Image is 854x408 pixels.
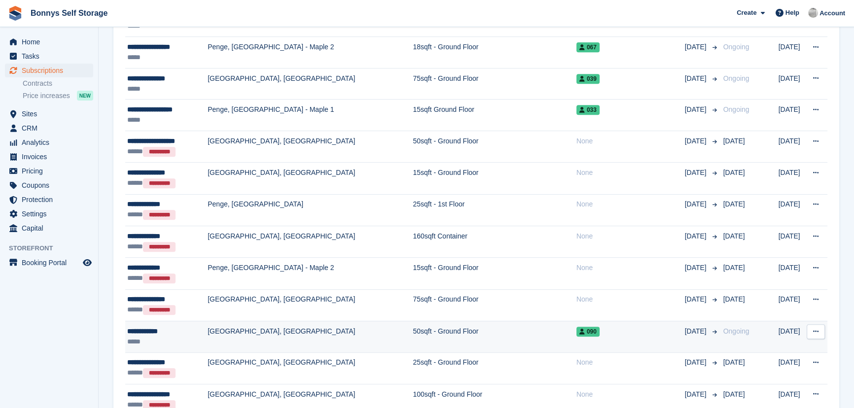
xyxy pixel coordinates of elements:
[685,389,709,400] span: [DATE]
[208,226,413,258] td: [GEOGRAPHIC_DATA], [GEOGRAPHIC_DATA]
[685,263,709,273] span: [DATE]
[779,131,807,163] td: [DATE]
[685,73,709,84] span: [DATE]
[819,8,845,18] span: Account
[785,8,799,18] span: Help
[208,37,413,68] td: Penge, [GEOGRAPHIC_DATA] - Maple 2
[779,100,807,131] td: [DATE]
[22,221,81,235] span: Capital
[685,42,709,52] span: [DATE]
[723,74,749,82] span: Ongoing
[723,169,745,176] span: [DATE]
[685,357,709,368] span: [DATE]
[723,137,745,145] span: [DATE]
[576,389,685,400] div: None
[22,64,81,77] span: Subscriptions
[23,90,93,101] a: Price increases NEW
[779,321,807,352] td: [DATE]
[5,207,93,221] a: menu
[5,193,93,206] a: menu
[723,264,745,272] span: [DATE]
[22,35,81,49] span: Home
[208,289,413,321] td: [GEOGRAPHIC_DATA], [GEOGRAPHIC_DATA]
[737,8,756,18] span: Create
[81,257,93,269] a: Preview store
[208,163,413,194] td: [GEOGRAPHIC_DATA], [GEOGRAPHIC_DATA]
[413,100,576,131] td: 15sqft Ground Floor
[576,42,600,52] span: 067
[576,231,685,241] div: None
[723,232,745,240] span: [DATE]
[22,193,81,206] span: Protection
[723,295,745,303] span: [DATE]
[413,194,576,226] td: 25sqft - 1st Floor
[5,107,93,121] a: menu
[9,243,98,253] span: Storefront
[208,194,413,226] td: Penge, [GEOGRAPHIC_DATA]
[576,327,600,337] span: 090
[413,258,576,289] td: 15sqft - Ground Floor
[413,352,576,384] td: 25sqft - Ground Floor
[723,200,745,208] span: [DATE]
[27,5,111,21] a: Bonnys Self Storage
[23,79,93,88] a: Contracts
[723,43,749,51] span: Ongoing
[723,327,749,335] span: Ongoing
[22,256,81,270] span: Booking Portal
[685,326,709,337] span: [DATE]
[413,68,576,100] td: 75sqft - Ground Floor
[576,105,600,115] span: 033
[779,226,807,258] td: [DATE]
[5,178,93,192] a: menu
[779,352,807,384] td: [DATE]
[685,104,709,115] span: [DATE]
[576,74,600,84] span: 039
[723,105,749,113] span: Ongoing
[413,289,576,321] td: 75sqft - Ground Floor
[685,294,709,305] span: [DATE]
[5,150,93,164] a: menu
[723,390,745,398] span: [DATE]
[77,91,93,101] div: NEW
[576,168,685,178] div: None
[208,258,413,289] td: Penge, [GEOGRAPHIC_DATA] - Maple 2
[779,258,807,289] td: [DATE]
[723,358,745,366] span: [DATE]
[413,37,576,68] td: 18sqft - Ground Floor
[413,226,576,258] td: 160sqft Container
[779,37,807,68] td: [DATE]
[5,64,93,77] a: menu
[5,35,93,49] a: menu
[576,357,685,368] div: None
[576,263,685,273] div: None
[22,207,81,221] span: Settings
[22,136,81,149] span: Analytics
[808,8,818,18] img: James Bonny
[413,131,576,163] td: 50sqft - Ground Floor
[5,49,93,63] a: menu
[779,194,807,226] td: [DATE]
[22,164,81,178] span: Pricing
[779,289,807,321] td: [DATE]
[779,68,807,100] td: [DATE]
[5,121,93,135] a: menu
[685,231,709,241] span: [DATE]
[208,100,413,131] td: Penge, [GEOGRAPHIC_DATA] - Maple 1
[22,121,81,135] span: CRM
[413,163,576,194] td: 15sqft - Ground Floor
[685,168,709,178] span: [DATE]
[5,164,93,178] a: menu
[576,136,685,146] div: None
[23,91,70,101] span: Price increases
[413,321,576,352] td: 50sqft - Ground Floor
[8,6,23,21] img: stora-icon-8386f47178a22dfd0bd8f6a31ec36ba5ce8667c1dd55bd0f319d3a0aa187defe.svg
[22,150,81,164] span: Invoices
[5,256,93,270] a: menu
[779,163,807,194] td: [DATE]
[685,136,709,146] span: [DATE]
[208,352,413,384] td: [GEOGRAPHIC_DATA], [GEOGRAPHIC_DATA]
[576,294,685,305] div: None
[576,199,685,209] div: None
[22,49,81,63] span: Tasks
[22,178,81,192] span: Coupons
